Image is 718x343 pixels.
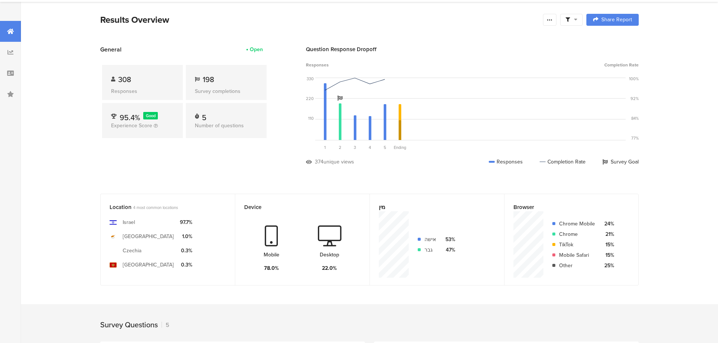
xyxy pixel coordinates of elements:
div: 21% [601,230,614,238]
span: 308 [118,74,131,85]
div: מין [379,203,483,211]
div: 5 [202,112,206,119]
span: Number of questions [195,122,244,130]
div: 47% [442,246,455,254]
div: Czechia [123,247,141,255]
div: 1.0% [180,233,192,240]
div: אישה [424,236,436,243]
span: Responses [306,62,329,68]
div: Mobile [264,251,279,259]
div: 110 [308,115,314,121]
span: Good [146,113,156,119]
div: Question Response Dropoff [306,45,639,53]
div: 15% [601,241,614,249]
div: [GEOGRAPHIC_DATA] [123,261,174,269]
div: 53% [442,236,455,243]
div: Device [244,203,348,211]
div: 5 [162,321,169,329]
div: Browser [513,203,617,211]
div: Desktop [320,251,339,259]
div: 15% [601,251,614,259]
span: 95.4% [120,112,140,123]
div: 22.0% [322,264,337,272]
div: 84% [631,115,639,121]
div: Location [110,203,214,211]
span: Completion Rate [604,62,639,68]
span: 198 [203,74,214,85]
div: Chrome [559,230,595,238]
i: Survey Goal [337,96,343,101]
div: Chrome Mobile [559,220,595,228]
div: Completion Rate [540,158,586,166]
span: 2 [339,144,341,150]
div: 0.3% [180,261,192,269]
span: 4 [369,144,371,150]
div: Mobile Safari [559,251,595,259]
div: Ending [392,144,407,150]
div: TikTok [559,241,595,249]
div: Responses [111,87,174,95]
span: 3 [354,144,356,150]
div: Survey Questions [100,319,158,330]
div: 220 [306,96,314,102]
span: Experience Score [111,122,152,130]
div: [GEOGRAPHIC_DATA] [123,233,174,240]
div: 100% [629,76,639,82]
div: Survey completions [195,87,258,95]
div: Results Overview [100,13,539,26]
div: Open [250,46,263,53]
div: 0.3% [180,247,192,255]
div: 330 [307,76,314,82]
div: 25% [601,262,614,269]
div: Responses [489,158,523,166]
div: unique views [323,158,354,166]
div: 77% [631,135,639,141]
span: General [100,45,122,54]
span: 5 [384,144,386,150]
div: Other [559,262,595,269]
div: Israel [123,218,135,226]
div: 374 [315,158,323,166]
div: 97.7% [180,218,192,226]
span: 4 most common locations [133,205,178,211]
div: 78.0% [264,264,279,272]
span: 1 [324,144,326,150]
div: Survey Goal [602,158,639,166]
div: 24% [601,220,614,228]
div: גבר [424,246,436,254]
span: Share Report [601,17,632,22]
div: 92% [630,96,639,102]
